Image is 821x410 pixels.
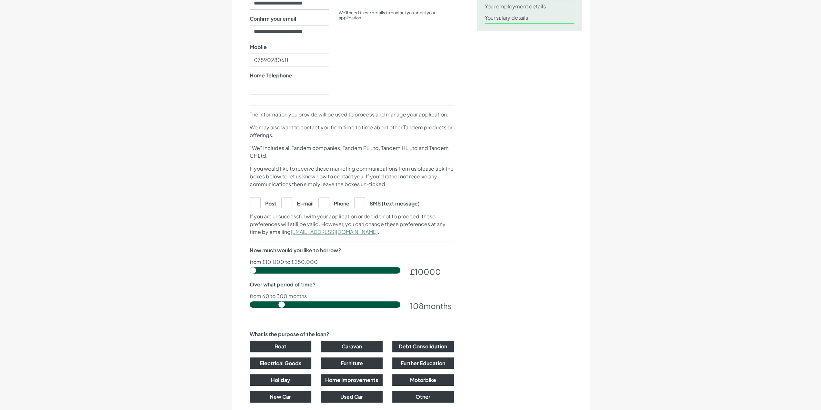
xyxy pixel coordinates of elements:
[250,259,454,265] p: from £10,000 to £250,000
[250,165,454,188] p: If you would like to receive these marketing communications from us please tick the boxes below t...
[250,72,292,79] label: Home Telephone
[321,341,383,352] button: Caravan
[250,391,311,403] button: New Car
[250,330,329,338] label: What is the purpose of the loan?
[291,228,378,235] a: [EMAIL_ADDRESS][DOMAIN_NAME]
[392,341,454,352] button: Debt Consolidation
[250,294,454,299] p: from 60 to 300 months
[318,197,349,207] label: Phone
[485,12,574,24] li: Your salary details
[250,341,311,352] button: Boat
[392,374,454,386] button: Motorbike
[250,197,276,207] label: Post
[354,197,420,207] label: SMS (text message)
[321,374,383,386] button: Home Improvements
[485,1,574,12] li: Your employment details
[250,111,454,118] p: The information you provide will be used to process and manage your application.
[410,266,454,277] div: £
[281,197,314,207] label: E-mail
[250,124,454,139] p: We may also want to contact you from time to time about other Tandem products or offerings.
[392,391,454,403] button: Other
[392,357,454,369] button: Further Education
[321,357,383,369] button: Furniture
[250,15,296,23] label: Confirm your email
[250,144,454,160] p: “We” includes all Tandem companies; Tandem PL Ltd, Tandem HL Ltd and Tandem CF Ltd.
[250,246,341,254] label: How much would you like to borrow?
[250,43,267,51] label: Mobile
[250,281,315,288] label: Over what period of time?
[415,267,441,276] span: 10000
[250,374,311,386] button: Holiday
[250,213,454,236] p: If you are unsuccessful with your application or decide not to proceed, these preferences will st...
[321,391,383,403] button: Used Car
[250,357,311,369] button: Electrical Goods
[339,10,435,20] small: We’ll need these details to contact you about your application.
[410,300,454,312] div: months
[410,301,424,311] span: 108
